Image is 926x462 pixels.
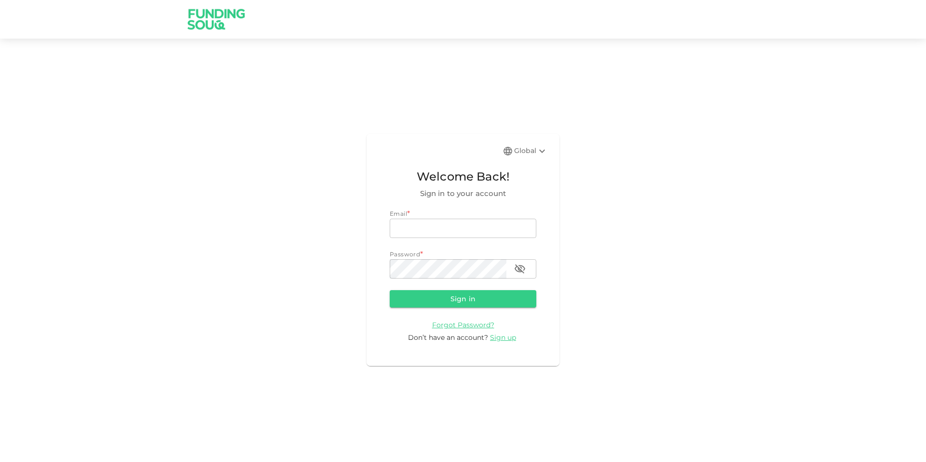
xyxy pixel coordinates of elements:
[514,145,548,157] div: Global
[408,333,488,342] span: Don’t have an account?
[390,251,420,258] span: Password
[390,210,407,217] span: Email
[432,320,494,329] a: Forgot Password?
[490,333,516,342] span: Sign up
[390,290,536,308] button: Sign in
[390,219,536,238] input: email
[390,168,536,186] span: Welcome Back!
[390,188,536,199] span: Sign in to your account
[390,259,506,279] input: password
